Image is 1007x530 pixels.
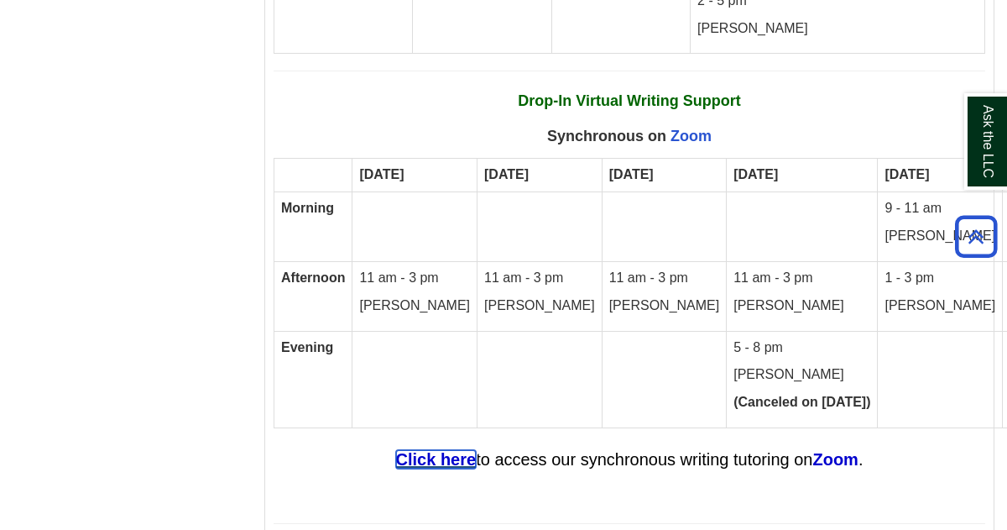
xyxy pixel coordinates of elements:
a: Zoom [812,450,858,469]
p: [PERSON_NAME] [359,296,470,316]
a: Click here [396,450,477,469]
a: Back to Top [949,225,1003,248]
span: Synchronous on [547,128,712,144]
p: 11 am - 3 pm [359,269,470,288]
a: Zoom [670,128,712,144]
strong: [DATE] [609,167,654,181]
p: 5 - 8 pm [733,338,870,358]
p: [PERSON_NAME] [884,296,995,316]
p: 1 - 3 pm [884,269,995,288]
strong: [DATE] [484,167,529,181]
p: 11 am - 3 pm [609,269,720,288]
p: [PERSON_NAME] [697,19,978,39]
strong: [DATE] [359,167,404,181]
p: [PERSON_NAME] [884,227,995,246]
p: 9 - 11 am [884,199,995,218]
p: 11 am - 3 pm [484,269,595,288]
strong: Morning [281,201,334,215]
p: [PERSON_NAME] [733,296,870,316]
p: [PERSON_NAME] [609,296,720,316]
p: [PERSON_NAME] [733,365,870,385]
strong: [DATE] [733,167,778,181]
strong: Evening [281,340,333,354]
strong: Afternoon [281,270,345,285]
strong: [DATE] [884,167,929,181]
span: to access our synchronous writing tutoring on [476,450,812,469]
span: . [858,450,864,469]
p: [PERSON_NAME] [484,296,595,316]
p: 11 am - 3 pm [733,269,870,288]
strong: Drop-In Virtual Writing Support [518,92,740,109]
strong: (Canceled on [DATE]) [733,395,870,409]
